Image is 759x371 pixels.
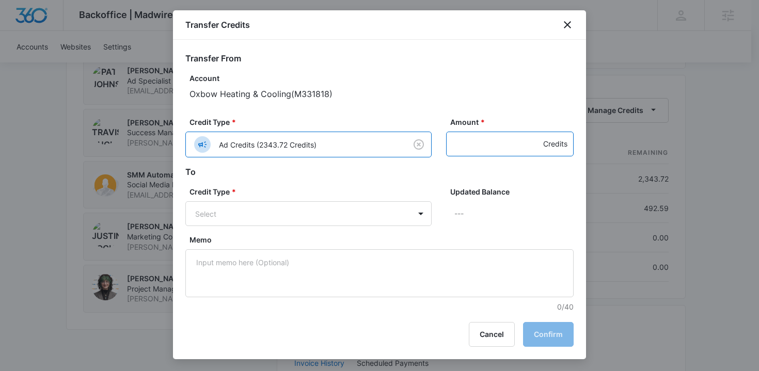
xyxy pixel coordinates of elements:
button: Clear [410,136,427,153]
button: Cancel [469,322,515,347]
p: Oxbow Heating & Cooling ( M331818 ) [189,88,574,100]
label: Updated Balance [450,186,578,197]
label: Memo [189,234,578,245]
label: Credit Type [189,186,436,197]
p: --- [454,201,574,226]
label: Credit Type [189,117,436,127]
h2: To [185,166,574,178]
div: Credits [543,132,567,156]
p: 0/40 [189,301,574,312]
h2: Transfer From [185,52,574,64]
div: Select [195,208,397,219]
label: Amount [450,117,578,127]
h1: Transfer Credits [185,19,250,31]
button: close [561,19,574,31]
p: Account [189,73,574,84]
p: Ad Credits (2343.72 Credits) [219,139,317,150]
